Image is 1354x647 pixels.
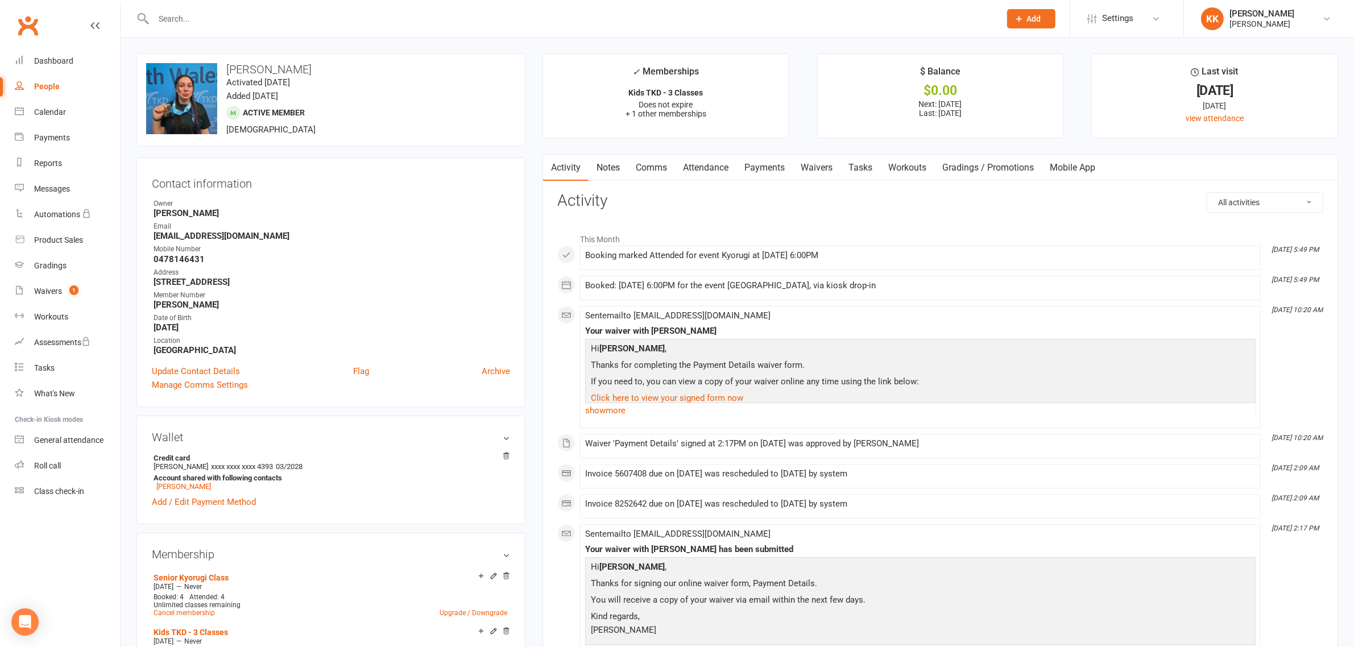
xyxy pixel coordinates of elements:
[628,155,675,181] a: Comms
[585,529,771,539] span: Sent email to [EMAIL_ADDRESS][DOMAIN_NAME]
[15,253,120,279] a: Gradings
[828,99,1053,118] p: Next: [DATE] Last: [DATE]
[34,287,62,296] div: Waivers
[1272,306,1323,314] i: [DATE] 10:20 AM
[154,198,510,209] div: Owner
[736,155,793,181] a: Payments
[152,548,510,561] h3: Membership
[34,338,90,347] div: Assessments
[226,77,290,88] time: Activated [DATE]
[15,381,120,407] a: What's New
[482,364,510,378] a: Archive
[154,231,510,241] strong: [EMAIL_ADDRESS][DOMAIN_NAME]
[34,436,103,445] div: General attendance
[34,363,55,372] div: Tasks
[152,173,510,190] h3: Contact information
[585,545,1256,554] div: Your waiver with [PERSON_NAME] has been submitted
[154,593,184,601] span: Booked: 4
[154,221,510,232] div: Email
[152,452,510,492] li: [PERSON_NAME]
[585,251,1256,260] div: Booking marked Attended for event Kyorugi at [DATE] 6:00PM
[14,11,42,40] a: Clubworx
[151,582,510,591] div: —
[154,601,241,609] span: Unlimited classes remaining
[154,322,510,333] strong: [DATE]
[1186,114,1244,123] a: view attendance
[15,428,120,453] a: General attendance kiosk mode
[211,462,273,471] span: xxxx xxxx xxxx 4393
[440,609,507,617] a: Upgrade / Downgrade
[1102,85,1327,97] div: [DATE]
[152,495,256,509] a: Add / Edit Payment Method
[15,74,120,99] a: People
[154,277,510,287] strong: [STREET_ADDRESS]
[154,208,510,218] strong: [PERSON_NAME]
[588,358,1253,375] p: Thanks for completing the Payment Details waiver form.
[34,107,66,117] div: Calendar
[588,375,1253,391] p: If you need to, you can view a copy of your waiver online any time using the link below:
[15,125,120,151] a: Payments
[15,151,120,176] a: Reports
[146,63,516,76] h3: [PERSON_NAME]
[154,290,510,301] div: Member Number
[1272,524,1319,532] i: [DATE] 2:17 PM
[675,155,736,181] a: Attendance
[34,261,67,270] div: Gradings
[154,454,504,462] strong: Credit card
[588,342,1253,358] p: Hi ,
[154,628,228,637] a: Kids TKD - 3 Classes
[15,279,120,304] a: Waivers 1
[588,593,1253,609] p: You will receive a copy of your waiver via email within the next few days.
[154,637,173,645] span: [DATE]
[880,155,934,181] a: Workouts
[585,469,1256,479] div: Invoice 5607408 due on [DATE] was rescheduled to [DATE] by system
[585,310,771,321] span: Sent email to [EMAIL_ADDRESS][DOMAIN_NAME]
[154,345,510,355] strong: [GEOGRAPHIC_DATA]
[243,108,305,117] span: Active member
[154,254,510,264] strong: 0478146431
[184,583,202,591] span: Never
[34,133,70,142] div: Payments
[34,184,70,193] div: Messages
[34,389,75,398] div: What's New
[633,64,699,85] div: Memberships
[152,364,240,378] a: Update Contact Details
[793,155,840,181] a: Waivers
[629,88,703,97] strong: Kids TKD - 3 Classes
[591,393,743,403] a: Click here to view your signed form now
[34,235,83,244] div: Product Sales
[557,192,1323,210] h3: Activity
[15,48,120,74] a: Dashboard
[585,403,1256,418] a: show more
[353,364,369,378] a: Flag
[934,155,1042,181] a: Gradings / Promotions
[1201,7,1224,30] div: KK
[276,462,303,471] span: 03/2028
[154,474,504,482] strong: Account shared with following contacts
[152,378,248,392] a: Manage Comms Settings
[840,155,880,181] a: Tasks
[1229,9,1294,19] div: [PERSON_NAME]
[1272,464,1319,472] i: [DATE] 2:09 AM
[156,482,211,491] a: [PERSON_NAME]
[34,210,80,219] div: Automations
[1027,14,1041,23] span: Add
[146,63,217,134] img: image1755811525.png
[15,355,120,381] a: Tasks
[639,100,693,109] span: Does not expire
[69,285,78,295] span: 1
[920,64,960,85] div: $ Balance
[588,609,1253,640] p: Kind regards, [PERSON_NAME]
[1229,19,1294,29] div: [PERSON_NAME]
[15,202,120,227] a: Automations
[184,637,202,645] span: Never
[34,461,61,470] div: Roll call
[154,335,510,346] div: Location
[15,227,120,253] a: Product Sales
[599,343,665,354] strong: [PERSON_NAME]
[154,267,510,278] div: Address
[589,155,628,181] a: Notes
[588,577,1253,593] p: Thanks for signing our online waiver form, Payment Details.
[15,99,120,125] a: Calendar
[154,244,510,255] div: Mobile Number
